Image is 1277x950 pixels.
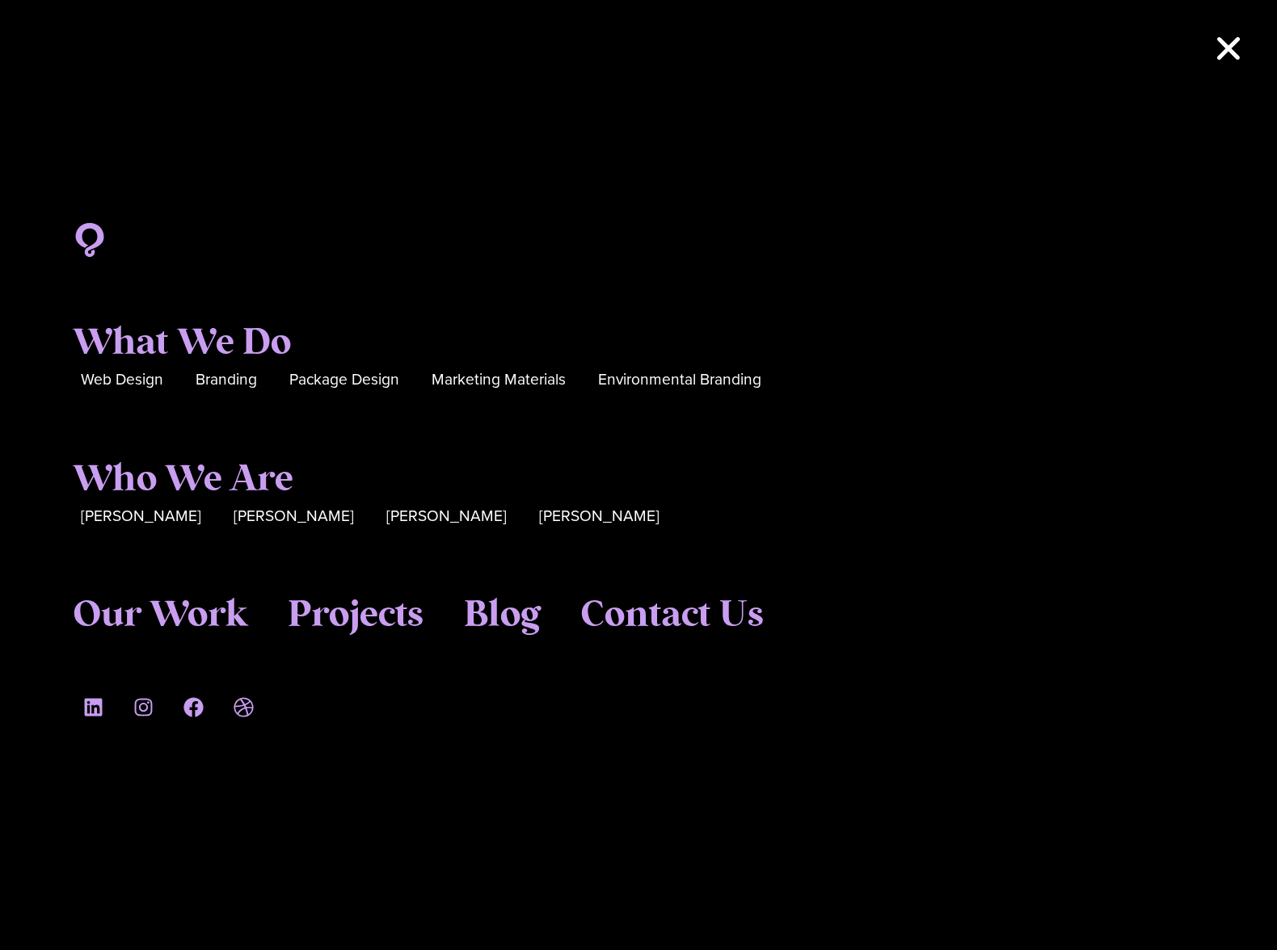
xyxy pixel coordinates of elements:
[432,368,566,393] a: Marketing Materials
[196,368,257,393] a: Branding
[73,322,291,365] a: What We Do
[234,504,354,529] a: [PERSON_NAME]
[464,594,540,637] a: Blog
[539,504,660,529] a: [PERSON_NAME]
[81,368,163,393] a: Web Design
[81,504,201,529] a: [PERSON_NAME]
[73,594,247,637] a: Our Work
[386,504,507,529] a: [PERSON_NAME]
[598,368,761,393] a: Environmental Branding
[580,594,764,637] a: Contact Us
[288,594,424,637] a: Projects
[289,368,399,393] a: Package Design
[1212,32,1245,65] a: Close
[73,458,293,502] a: Who We Are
